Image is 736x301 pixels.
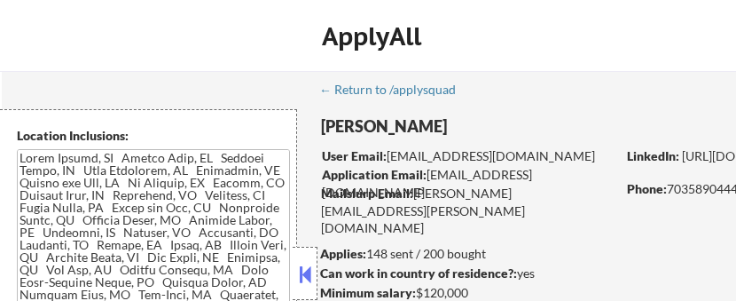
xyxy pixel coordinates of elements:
[627,148,679,163] strong: LinkedIn:
[321,185,615,237] div: [PERSON_NAME][EMAIL_ADDRESS][PERSON_NAME][DOMAIN_NAME]
[322,167,427,182] strong: Application Email:
[322,148,387,163] strong: User Email:
[17,127,290,145] div: Location Inclusions:
[627,181,667,196] strong: Phone:
[322,166,615,201] div: [EMAIL_ADDRESS][DOMAIN_NAME]
[319,83,473,100] a: ← Return to /applysquad
[321,186,413,201] strong: Mailslurp Email:
[319,83,473,96] div: ← Return to /applysquad
[320,265,610,282] div: yes
[321,115,685,138] div: [PERSON_NAME]
[320,246,366,261] strong: Applies:
[320,245,615,263] div: 148 sent / 200 bought
[320,285,416,300] strong: Minimum salary:
[320,265,517,281] strong: Can work in country of residence?:
[322,147,615,165] div: [EMAIL_ADDRESS][DOMAIN_NAME]
[322,21,427,51] div: ApplyAll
